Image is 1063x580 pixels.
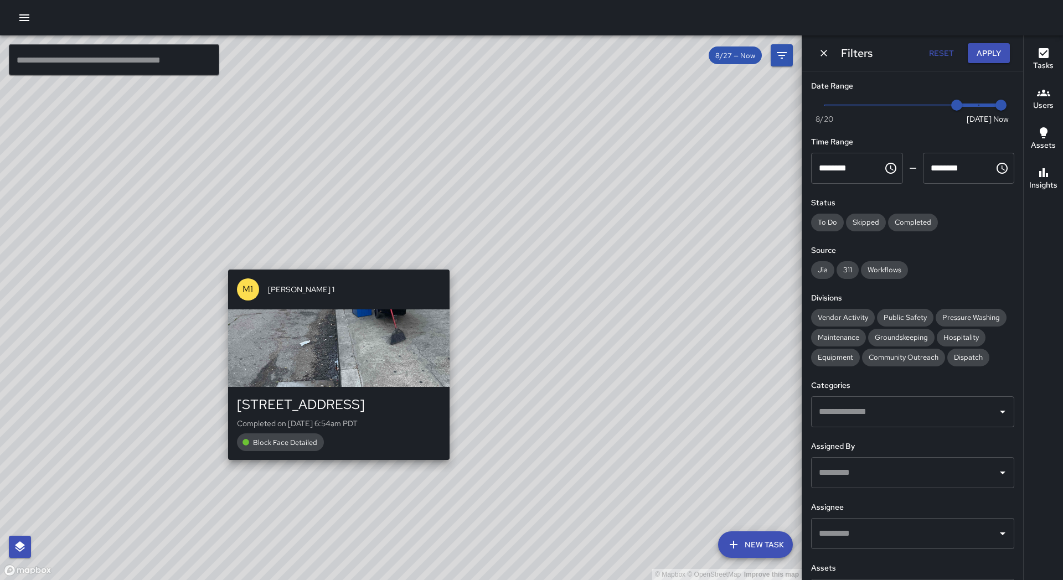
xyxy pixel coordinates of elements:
[1031,139,1056,152] h6: Assets
[811,562,1014,574] h6: Assets
[816,113,833,125] span: 8/20
[947,349,989,366] div: Dispatch
[811,214,844,231] div: To Do
[811,136,1014,148] h6: Time Range
[811,501,1014,514] h6: Assignee
[811,261,834,279] div: Jia
[936,313,1007,322] span: Pressure Washing
[228,270,450,460] button: M1[PERSON_NAME] 1[STREET_ADDRESS]Completed on [DATE] 6:54am PDTBlock Face Detailed
[995,465,1010,480] button: Open
[991,157,1013,179] button: Choose time, selected time is 11:59 PM
[1024,40,1063,80] button: Tasks
[937,333,985,342] span: Hospitality
[880,157,902,179] button: Choose time, selected time is 12:00 AM
[811,217,844,227] span: To Do
[811,292,1014,304] h6: Divisions
[837,261,859,279] div: 311
[816,45,832,61] button: Dismiss
[811,309,875,327] div: Vendor Activity
[846,214,886,231] div: Skipped
[242,283,253,296] p: M1
[1024,80,1063,120] button: Users
[811,353,860,362] span: Equipment
[861,265,908,275] span: Workflows
[1033,60,1054,72] h6: Tasks
[811,441,1014,453] h6: Assigned By
[993,113,1009,125] span: Now
[811,329,866,346] div: Maintenance
[967,113,992,125] span: [DATE]
[888,217,938,227] span: Completed
[968,43,1010,64] button: Apply
[718,531,793,558] button: New Task
[709,51,762,60] span: 8/27 — Now
[862,349,945,366] div: Community Outreach
[877,313,933,322] span: Public Safety
[995,526,1010,541] button: Open
[841,44,873,62] h6: Filters
[846,217,886,227] span: Skipped
[923,43,959,64] button: Reset
[268,284,441,295] span: [PERSON_NAME] 1
[837,265,859,275] span: 311
[1029,179,1057,191] h6: Insights
[811,80,1014,92] h6: Date Range
[811,265,834,275] span: Jia
[237,396,441,413] div: [STREET_ADDRESS]
[947,353,989,362] span: Dispatch
[862,353,945,362] span: Community Outreach
[811,380,1014,392] h6: Categories
[811,197,1014,209] h6: Status
[811,349,860,366] div: Equipment
[811,333,866,342] span: Maintenance
[995,404,1010,420] button: Open
[861,261,908,279] div: Workflows
[811,245,1014,257] h6: Source
[1024,120,1063,159] button: Assets
[1024,159,1063,199] button: Insights
[937,329,985,346] div: Hospitality
[888,214,938,231] div: Completed
[868,329,935,346] div: Groundskeeping
[1033,100,1054,112] h6: Users
[771,44,793,66] button: Filters
[877,309,933,327] div: Public Safety
[811,313,875,322] span: Vendor Activity
[936,309,1007,327] div: Pressure Washing
[246,438,324,447] span: Block Face Detailed
[868,333,935,342] span: Groundskeeping
[237,418,441,429] p: Completed on [DATE] 6:54am PDT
